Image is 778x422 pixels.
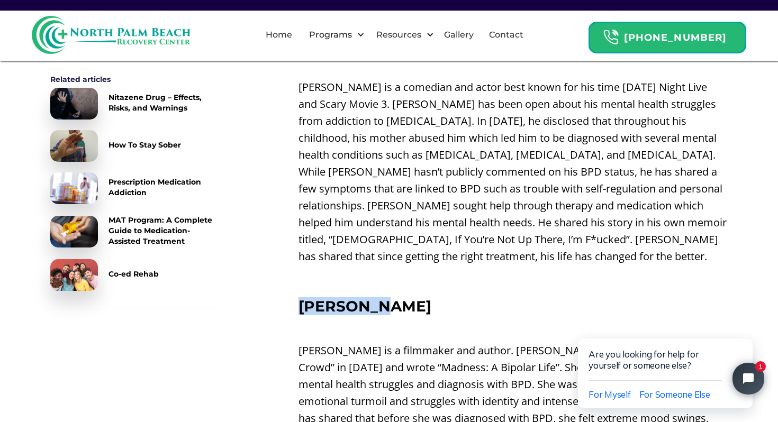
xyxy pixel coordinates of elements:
div: Co-ed Rehab [108,269,159,279]
div: Related articles [50,74,220,85]
div: Programs [300,18,367,52]
iframe: Tidio Chat [556,304,778,422]
div: Resources [367,18,437,52]
a: Contact [483,18,530,52]
strong: [PERSON_NAME] [298,297,431,315]
div: Resources [374,29,424,41]
div: Programs [306,29,355,41]
img: Header Calendar Icons [603,29,619,45]
a: Prescription Medication Addiction [50,172,220,204]
a: Home [259,18,298,52]
a: Gallery [438,18,480,52]
a: Nitazene Drug – Effects, Risks, and Warnings [50,88,220,120]
div: Prescription Medication Addiction [108,177,220,198]
div: Nitazene Drug – Effects, Risks, and Warnings [108,92,220,113]
div: MAT Program: A Complete Guide to Medication-Assisted Treatment [108,215,220,246]
a: Co-ed Rehab [50,259,220,291]
p: ‍ [298,57,728,74]
a: How To Stay Sober [50,130,220,162]
p: ‍ [298,320,728,337]
p: ‍ [298,270,728,287]
a: Header Calendar Icons[PHONE_NUMBER] [589,16,746,53]
p: [PERSON_NAME] is a comedian and actor best known for his time [DATE] Night Live and Scary Movie 3... [298,79,728,265]
a: MAT Program: A Complete Guide to Medication-Assisted Treatment [50,215,220,249]
div: How To Stay Sober [108,140,181,150]
strong: [PHONE_NUMBER] [624,32,727,43]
